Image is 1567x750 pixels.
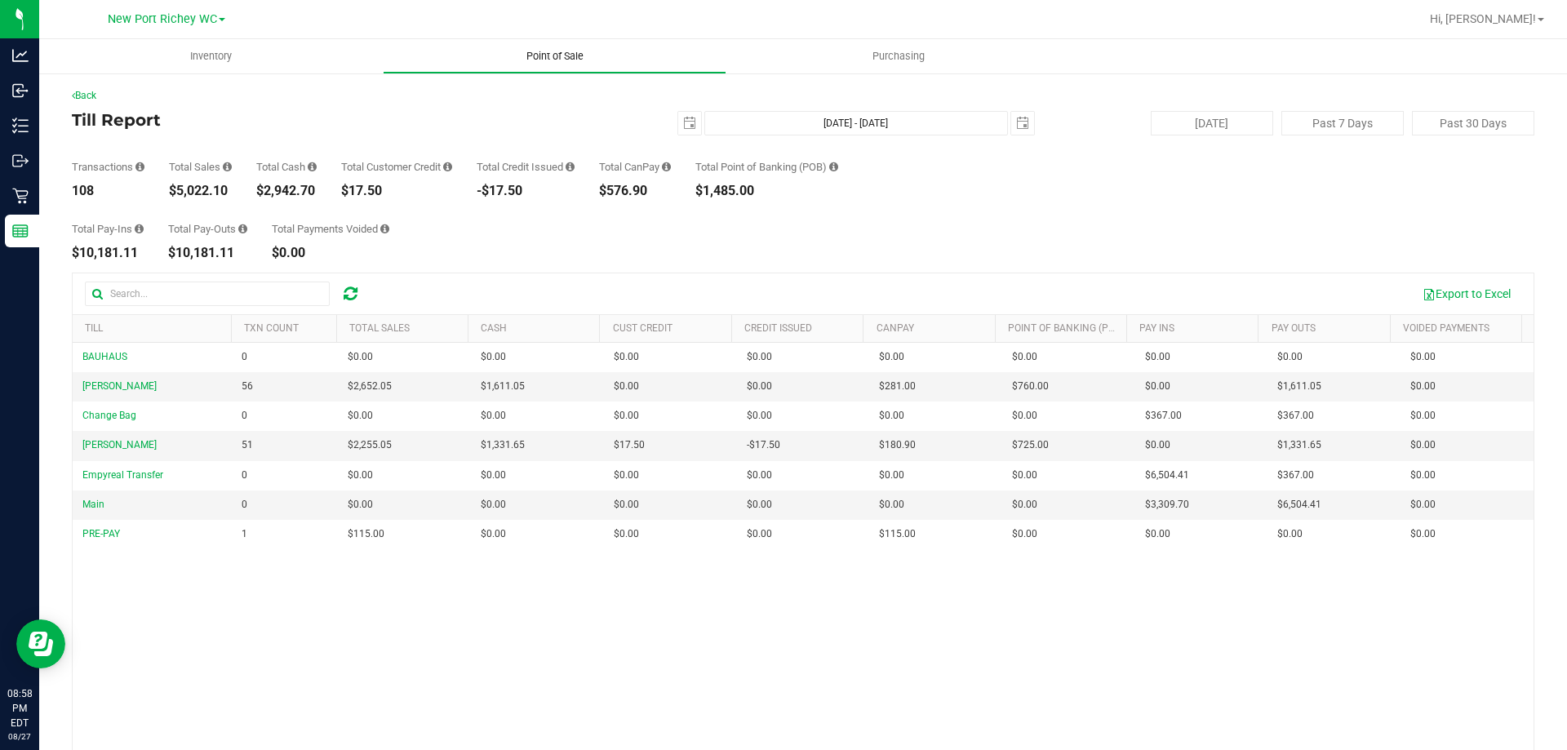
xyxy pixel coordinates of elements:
[1012,497,1037,513] span: $0.00
[242,349,247,365] span: 0
[7,686,32,730] p: 08:58 PM EDT
[481,437,525,453] span: $1,331.65
[256,184,317,197] div: $2,942.70
[481,408,506,424] span: $0.00
[82,469,163,481] span: Empyreal Transfer
[341,162,452,172] div: Total Customer Credit
[613,322,673,334] a: Cust Credit
[1151,111,1273,135] button: [DATE]
[879,526,916,542] span: $115.00
[82,351,127,362] span: BAUHAUS
[348,497,373,513] span: $0.00
[481,497,506,513] span: $0.00
[169,184,232,197] div: $5,022.10
[7,730,32,743] p: 08/27
[1277,468,1314,483] span: $367.00
[1011,112,1034,135] span: select
[504,49,606,64] span: Point of Sale
[1410,349,1436,365] span: $0.00
[1012,526,1037,542] span: $0.00
[744,322,812,334] a: Credit Issued
[614,437,645,453] span: $17.50
[39,39,383,73] a: Inventory
[614,468,639,483] span: $0.00
[614,379,639,394] span: $0.00
[348,468,373,483] span: $0.00
[829,162,838,172] i: Sum of the successful, non-voided point-of-banking payment transaction amounts, both via payment ...
[443,162,452,172] i: Sum of all successful, non-voided payment transaction amounts using account credit as the payment...
[108,12,217,26] span: New Port Richey WC
[1410,379,1436,394] span: $0.00
[879,468,904,483] span: $0.00
[879,437,916,453] span: $180.90
[879,497,904,513] span: $0.00
[1403,322,1489,334] a: Voided Payments
[747,408,772,424] span: $0.00
[348,379,392,394] span: $2,652.05
[481,379,525,394] span: $1,611.05
[747,526,772,542] span: $0.00
[82,410,136,421] span: Change Bag
[242,468,247,483] span: 0
[82,528,120,539] span: PRE-PAY
[169,162,232,172] div: Total Sales
[168,224,247,234] div: Total Pay-Outs
[1145,349,1170,365] span: $0.00
[72,224,144,234] div: Total Pay-Ins
[599,162,671,172] div: Total CanPay
[223,162,232,172] i: Sum of all successful, non-voided payment transaction amounts (excluding tips and transaction fee...
[850,49,947,64] span: Purchasing
[242,408,247,424] span: 0
[1277,349,1303,365] span: $0.00
[244,322,299,334] a: TXN Count
[272,224,389,234] div: Total Payments Voided
[16,619,65,668] iframe: Resource center
[695,162,838,172] div: Total Point of Banking (POB)
[135,162,144,172] i: Count of all successful payment transactions, possibly including voids, refunds, and cash-back fr...
[1008,322,1124,334] a: Point of Banking (POB)
[481,349,506,365] span: $0.00
[747,468,772,483] span: $0.00
[877,322,914,334] a: CanPay
[1281,111,1404,135] button: Past 7 Days
[82,380,157,392] span: [PERSON_NAME]
[12,82,29,99] inline-svg: Inbound
[242,497,247,513] span: 0
[726,39,1070,73] a: Purchasing
[1410,408,1436,424] span: $0.00
[1272,322,1316,334] a: Pay Outs
[85,322,103,334] a: Till
[1277,497,1321,513] span: $6,504.41
[1277,526,1303,542] span: $0.00
[348,437,392,453] span: $2,255.05
[272,246,389,260] div: $0.00
[1145,437,1170,453] span: $0.00
[1410,526,1436,542] span: $0.00
[72,162,144,172] div: Transactions
[747,379,772,394] span: $0.00
[348,526,384,542] span: $115.00
[1277,379,1321,394] span: $1,611.05
[380,224,389,234] i: Sum of all voided payment transaction amounts (excluding tips and transaction fees) within the da...
[1277,437,1321,453] span: $1,331.65
[82,439,157,450] span: [PERSON_NAME]
[695,184,838,197] div: $1,485.00
[599,184,671,197] div: $576.90
[879,349,904,365] span: $0.00
[481,322,507,334] a: Cash
[238,224,247,234] i: Sum of all cash pay-outs removed from tills within the date range.
[879,408,904,424] span: $0.00
[662,162,671,172] i: Sum of all successful, non-voided payment transaction amounts using CanPay (as well as manual Can...
[1139,322,1174,334] a: Pay Ins
[348,408,373,424] span: $0.00
[1012,349,1037,365] span: $0.00
[1145,379,1170,394] span: $0.00
[82,499,104,510] span: Main
[1410,437,1436,453] span: $0.00
[12,188,29,204] inline-svg: Retail
[1430,12,1536,25] span: Hi, [PERSON_NAME]!
[348,349,373,365] span: $0.00
[879,379,916,394] span: $281.00
[1277,408,1314,424] span: $367.00
[1012,437,1049,453] span: $725.00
